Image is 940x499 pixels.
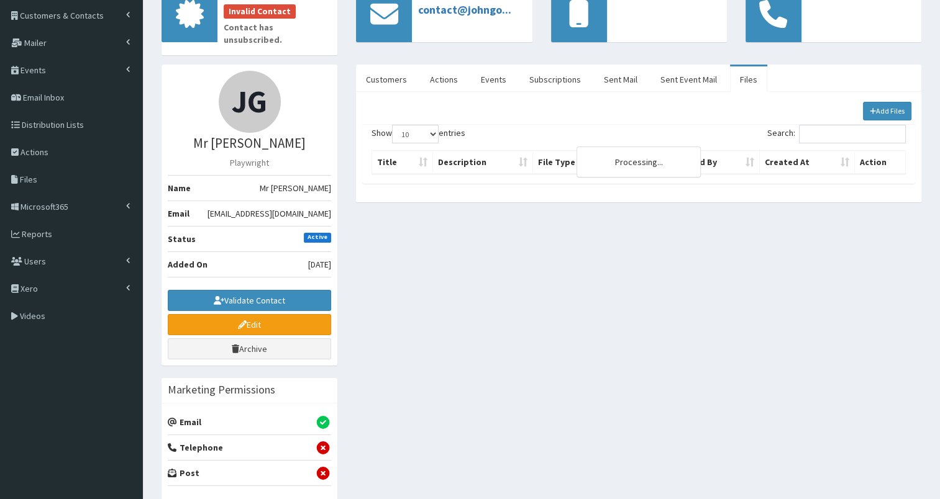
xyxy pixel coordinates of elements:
[673,151,760,174] th: Added By
[168,259,208,270] b: Added On
[308,258,331,271] span: [DATE]
[23,92,64,103] span: Email Inbox
[855,151,906,174] th: Action
[208,207,331,220] span: [EMAIL_ADDRESS][DOMAIN_NAME]
[22,119,84,130] span: Distribution Lists
[533,151,618,174] th: File Type
[24,37,47,48] span: Mailer
[863,102,912,120] a: Add Files
[168,442,223,453] b: Telephone
[372,151,433,174] th: Title
[392,125,439,143] select: Showentries
[21,146,48,158] span: Actions
[418,2,511,17] a: contact@johngo...
[356,66,417,92] a: Customers
[168,416,201,428] b: Email
[730,66,767,92] a: Files
[650,66,727,92] a: Sent Event Mail
[471,66,516,92] a: Events
[224,21,331,46] small: Contact has unsubscribed.
[232,82,267,121] span: JG
[433,151,533,174] th: Description
[168,208,189,219] b: Email
[168,290,331,311] button: Validate Contact
[799,125,906,143] input: Search:
[20,10,104,21] span: Customers & Contacts
[519,66,591,92] a: Subscriptions
[168,384,275,395] h3: Marketing Permissions
[168,233,196,245] b: Status
[168,314,331,335] a: Edit
[168,467,199,479] b: Post
[224,4,296,19] span: Invalid Contact
[168,136,331,150] h3: Mr [PERSON_NAME]
[260,182,331,194] span: Mr [PERSON_NAME]
[21,201,68,212] span: Microsoft365
[168,156,331,169] p: Playwright
[168,182,191,194] b: Name
[420,66,468,92] a: Actions
[594,66,647,92] a: Sent Mail
[21,283,38,294] span: Xero
[24,256,46,267] span: Users
[21,65,46,76] span: Events
[372,125,465,143] label: Show entries
[168,338,331,359] a: Archive
[760,151,855,174] th: Created At
[304,233,332,243] span: Active
[20,174,37,185] span: Files
[577,146,701,178] div: Processing...
[20,310,45,321] span: Videos
[22,228,52,240] span: Reports
[767,125,906,143] label: Search:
